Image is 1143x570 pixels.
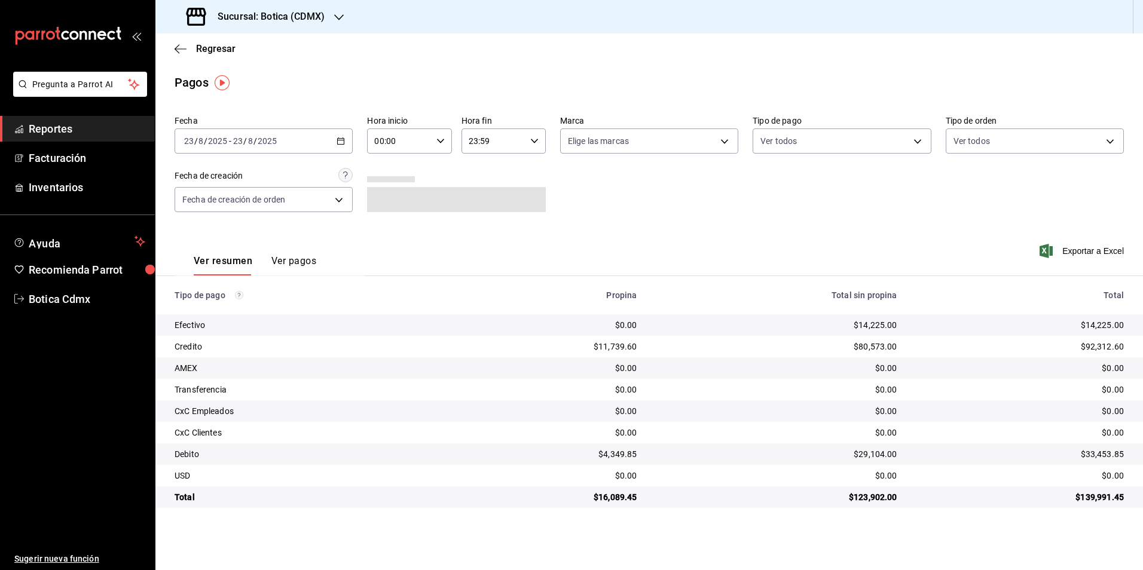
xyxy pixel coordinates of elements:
span: Sugerir nueva función [14,553,145,565]
label: Hora inicio [367,117,451,125]
div: Total [916,290,1124,300]
div: $14,225.00 [656,319,897,331]
span: / [253,136,257,146]
input: -- [233,136,243,146]
h3: Sucursal: Botica (CDMX) [208,10,325,24]
input: ---- [257,136,277,146]
div: Transferencia [175,384,445,396]
div: Debito [175,448,445,460]
span: Fecha de creación de orden [182,194,285,206]
div: $16,089.45 [464,491,637,503]
a: Pregunta a Parrot AI [8,87,147,99]
div: $29,104.00 [656,448,897,460]
span: Recomienda Parrot [29,262,145,278]
span: Pregunta a Parrot AI [32,78,129,91]
div: navigation tabs [194,255,316,275]
img: Tooltip marker [215,75,230,90]
div: $0.00 [656,405,897,417]
span: / [204,136,207,146]
div: Total sin propina [656,290,897,300]
div: $0.00 [464,427,637,439]
div: $0.00 [464,470,637,482]
span: Ver todos [760,135,797,147]
span: Inventarios [29,179,145,195]
button: Pregunta a Parrot AI [13,72,147,97]
div: $0.00 [656,427,897,439]
div: $0.00 [916,405,1124,417]
div: $0.00 [656,470,897,482]
label: Marca [560,117,738,125]
div: $0.00 [916,427,1124,439]
div: $4,349.85 [464,448,637,460]
div: $0.00 [656,362,897,374]
div: $123,902.00 [656,491,897,503]
span: Elige las marcas [568,135,629,147]
div: $0.00 [916,362,1124,374]
button: open_drawer_menu [132,31,141,41]
div: Propina [464,290,637,300]
div: $92,312.60 [916,341,1124,353]
input: -- [198,136,204,146]
input: ---- [207,136,228,146]
span: Botica Cdmx [29,291,145,307]
div: USD [175,470,445,482]
div: $0.00 [464,362,637,374]
div: $0.00 [916,384,1124,396]
div: $0.00 [464,319,637,331]
label: Hora fin [462,117,546,125]
button: Ver pagos [271,255,316,275]
label: Fecha [175,117,353,125]
div: $0.00 [916,470,1124,482]
span: - [229,136,231,146]
div: Tipo de pago [175,290,445,300]
div: $0.00 [464,384,637,396]
span: / [243,136,247,146]
div: Total [175,491,445,503]
div: $0.00 [464,405,637,417]
div: Fecha de creación [175,170,243,182]
div: AMEX [175,362,445,374]
button: Ver resumen [194,255,252,275]
div: Efectivo [175,319,445,331]
div: $0.00 [656,384,897,396]
span: Ver todos [953,135,990,147]
div: $11,739.60 [464,341,637,353]
span: Ayuda [29,234,130,249]
span: Reportes [29,121,145,137]
label: Tipo de orden [946,117,1124,125]
input: -- [247,136,253,146]
div: CxC Empleados [175,405,445,417]
button: Exportar a Excel [1042,244,1124,258]
div: $139,991.45 [916,491,1124,503]
div: $14,225.00 [916,319,1124,331]
div: $80,573.00 [656,341,897,353]
svg: Los pagos realizados con Pay y otras terminales son montos brutos. [235,291,243,299]
span: Facturación [29,150,145,166]
div: Credito [175,341,445,353]
span: Regresar [196,43,236,54]
div: $33,453.85 [916,448,1124,460]
input: -- [184,136,194,146]
button: Regresar [175,43,236,54]
div: CxC Clientes [175,427,445,439]
div: Pagos [175,73,209,91]
label: Tipo de pago [753,117,931,125]
span: / [194,136,198,146]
